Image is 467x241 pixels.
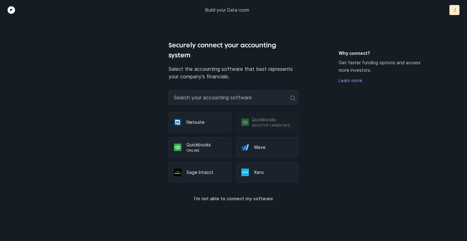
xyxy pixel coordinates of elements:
p: J [453,7,456,13]
button: I’m not able to connect my software [169,192,298,205]
h5: Why connect? [339,50,428,56]
div: Xero [236,162,298,182]
p: Sage Intacct [186,169,226,176]
p: Netsuite [186,119,226,125]
p: Quickbooks [186,142,226,148]
input: Search your accounting software [169,90,298,105]
p: Quickbooks [252,117,293,123]
p: Online [186,148,226,153]
div: QuickbooksOnline [169,137,231,157]
div: QuickbooksDesktop (Windows only) [236,112,298,132]
p: Xero [254,169,293,176]
div: Wave [236,137,298,157]
a: Learn more [339,78,362,83]
p: Select the accounting software that best represents your company's financials. [169,65,298,80]
button: J [449,5,459,15]
p: Get faster funding options and access more investors. [339,59,428,74]
div: Sage Intacct [169,162,231,182]
p: Build your Data room [205,7,249,13]
p: Wave [254,144,293,150]
p: I’m not able to connect my software [194,195,273,202]
h4: Securely connect your accounting system [169,40,298,60]
div: Netsuite [169,112,231,132]
p: Desktop (Windows only) [252,123,293,128]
